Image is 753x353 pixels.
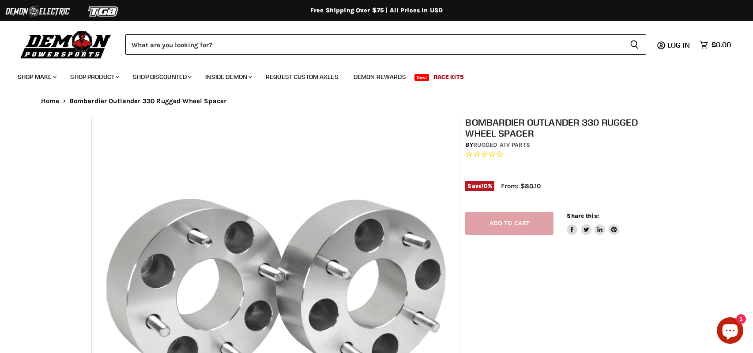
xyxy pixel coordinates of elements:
span: From: $80.10 [501,182,541,190]
a: Shop Product [64,68,124,86]
img: Demon Powersports [18,29,114,60]
div: Free Shipping Over $75 | All Prices In USD [23,7,730,15]
div: by [465,140,666,150]
a: Rugged ATV Parts [473,141,530,149]
aside: Share this: [567,212,619,235]
inbox-online-store-chat: Shopify online store chat [714,317,746,346]
a: $0.00 [695,38,735,51]
a: Inside Demon [199,68,257,86]
span: Rated 0.0 out of 5 stars 0 reviews [465,150,666,159]
a: Shop Make [11,68,62,86]
span: $0.00 [712,41,731,49]
nav: Breadcrumbs [23,97,730,105]
a: Home [41,97,60,105]
button: Search [623,34,646,55]
img: TGB Logo 2 [71,3,137,20]
a: Demon Rewards [347,68,413,86]
span: Share this: [567,212,599,219]
ul: Main menu [11,64,729,86]
input: Search [125,34,623,55]
span: New! [414,74,429,81]
a: Race Kits [427,68,471,86]
a: Log in [663,41,695,49]
span: 10 [482,182,488,189]
span: Log in [667,41,690,49]
a: Request Custom Axles [259,68,345,86]
a: Shop Discounted [126,68,197,86]
h1: Bombardier Outlander 330 Rugged Wheel Spacer [465,117,666,139]
img: Demon Electric Logo 2 [4,3,71,20]
span: Save % [465,181,494,191]
form: Product [125,34,646,55]
span: Bombardier Outlander 330 Rugged Wheel Spacer [69,97,227,105]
